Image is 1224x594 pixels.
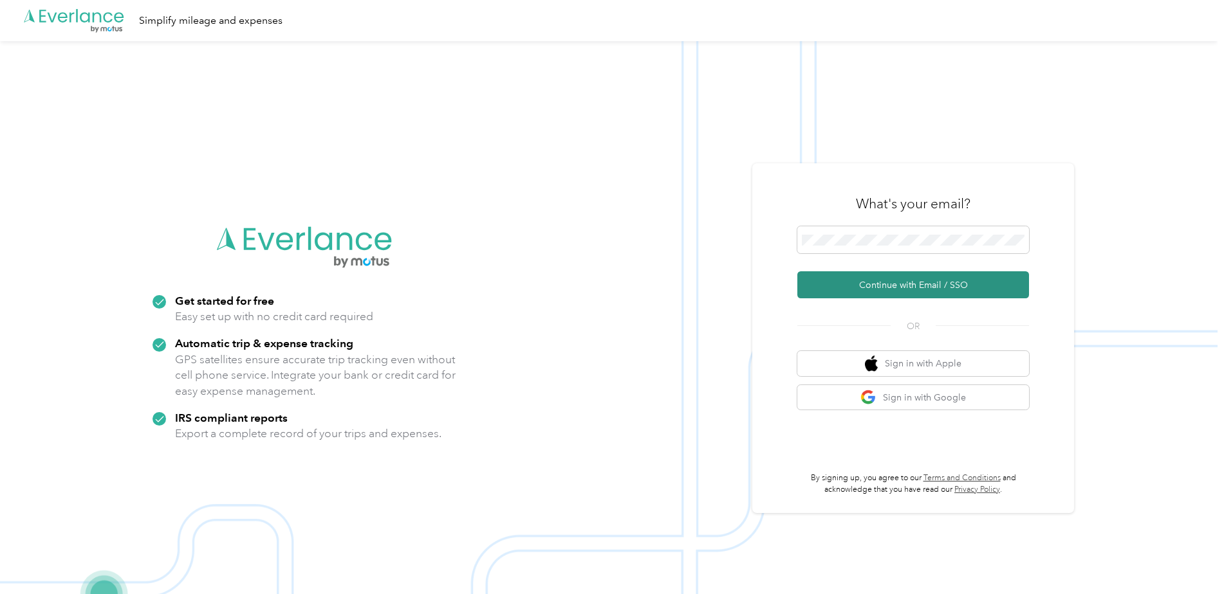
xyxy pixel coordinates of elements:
[954,485,1000,494] a: Privacy Policy
[797,473,1029,495] p: By signing up, you agree to our and acknowledge that you have read our .
[175,336,353,350] strong: Automatic trip & expense tracking
[175,352,456,399] p: GPS satellites ensure accurate trip tracking even without cell phone service. Integrate your bank...
[175,426,441,442] p: Export a complete record of your trips and expenses.
[175,294,274,307] strong: Get started for free
[175,309,373,325] p: Easy set up with no credit card required
[175,411,288,424] strong: IRS compliant reports
[891,319,936,333] span: OR
[797,385,1029,410] button: google logoSign in with Google
[797,271,1029,298] button: Continue with Email / SSO
[139,13,283,29] div: Simplify mileage and expenses
[865,355,878,372] img: apple logo
[860,390,876,406] img: google logo
[797,351,1029,376] button: apple logoSign in with Apple
[923,473,1001,483] a: Terms and Conditions
[856,195,970,213] h3: What's your email?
